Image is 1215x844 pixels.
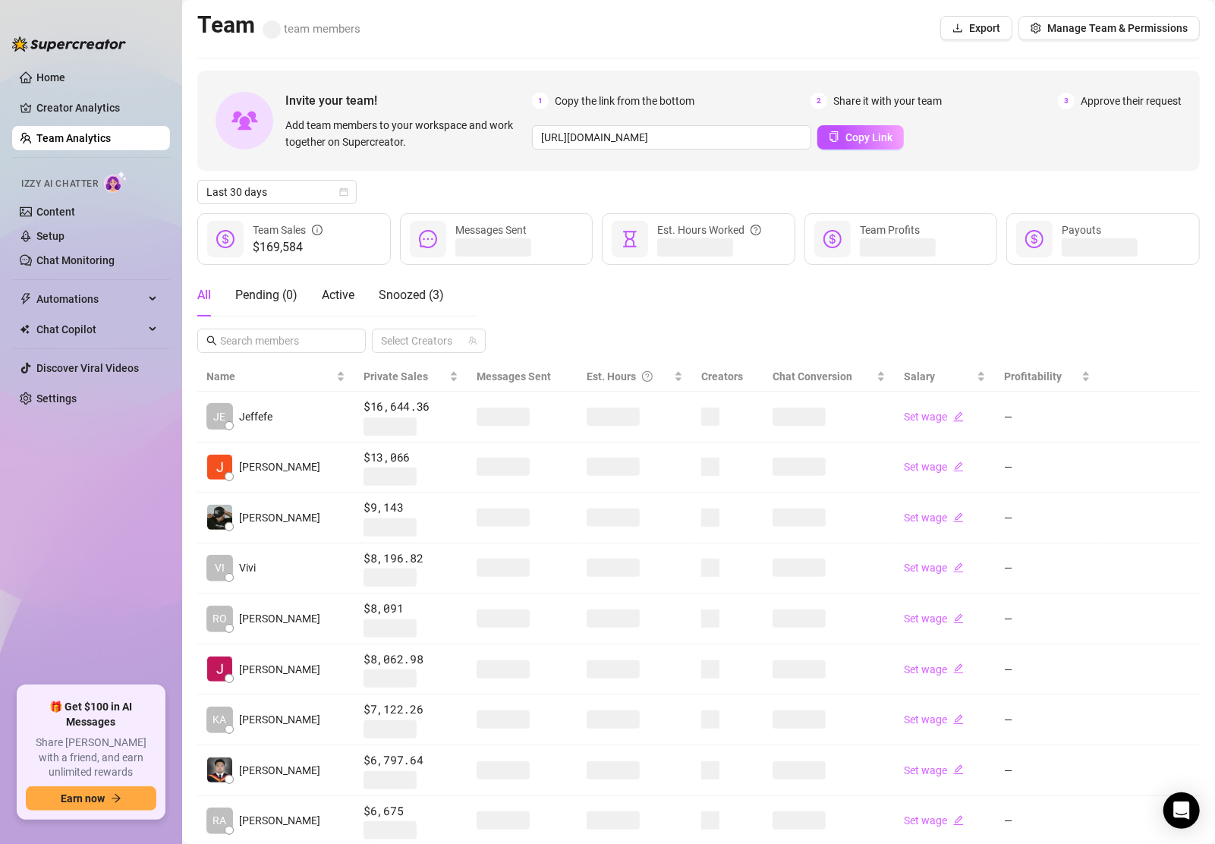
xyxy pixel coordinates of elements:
span: info-circle [312,222,323,238]
h2: Team [197,11,360,39]
span: KA [213,711,227,728]
span: Chat Conversion [773,370,852,383]
span: Earn now [61,792,105,805]
span: 🎁 Get $100 in AI Messages [26,700,156,729]
span: thunderbolt [20,293,32,305]
span: Salary [904,370,935,383]
div: Pending ( 0 ) [235,286,297,304]
span: Izzy AI Chatter [21,177,98,191]
span: dollar-circle [823,230,842,248]
button: Copy Link [817,125,904,150]
a: Discover Viral Videos [36,362,139,374]
a: Set wageedit [904,562,964,574]
span: edit [953,613,964,624]
a: Settings [36,392,77,405]
span: hourglass [621,230,639,248]
span: Add team members to your workspace and work together on Supercreator. [285,117,526,150]
span: question-circle [642,368,653,385]
span: edit [953,461,964,472]
span: $6,797.64 [364,751,458,770]
span: $6,675 [364,802,458,820]
img: Josua Escabarte [207,455,232,480]
span: $169,584 [253,238,323,257]
span: 1 [532,93,549,109]
span: edit [953,562,964,573]
span: copy [829,131,839,142]
img: Chat Copilot [20,324,30,335]
span: $16,644.36 [364,398,458,416]
span: dollar-circle [216,230,235,248]
div: Team Sales [253,222,323,238]
span: Name [206,368,333,385]
span: $8,091 [364,600,458,618]
a: Set wageedit [904,411,964,423]
span: Approve their request [1081,93,1182,109]
span: setting [1031,23,1041,33]
td: — [995,644,1100,695]
div: All [197,286,211,304]
span: Vivi [239,559,256,576]
span: edit [953,411,964,422]
span: Active [322,288,354,302]
span: [PERSON_NAME] [239,458,320,475]
span: Copy Link [845,131,892,143]
span: 3 [1058,93,1075,109]
a: Set wageedit [904,613,964,625]
a: Set wageedit [904,663,964,676]
a: Home [36,71,65,83]
img: Jane [207,657,232,682]
a: Set wageedit [904,512,964,524]
span: JE [214,408,226,425]
span: 2 [811,93,827,109]
span: $8,062.98 [364,650,458,669]
span: edit [953,663,964,674]
span: [PERSON_NAME] [239,661,320,678]
span: Chat Copilot [36,317,144,342]
a: Content [36,206,75,218]
td: — [995,543,1100,594]
span: edit [953,764,964,775]
span: RA [213,812,227,829]
a: Chat Monitoring [36,254,115,266]
th: Name [197,362,354,392]
span: Share [PERSON_NAME] with a friend, and earn unlimited rewards [26,735,156,780]
a: Creator Analytics [36,96,158,120]
button: Export [940,16,1012,40]
td: — [995,594,1100,644]
a: Set wageedit [904,713,964,726]
span: Manage Team & Permissions [1047,22,1188,34]
button: Manage Team & Permissions [1018,16,1200,40]
span: Jeffefe [239,408,272,425]
span: Invite your team! [285,91,532,110]
span: Snoozed ( 3 ) [379,288,444,302]
span: arrow-right [111,793,121,804]
span: download [952,23,963,33]
a: Team Analytics [36,132,111,144]
span: Automations [36,287,144,311]
span: [PERSON_NAME] [239,762,320,779]
span: Copy the link from the bottom [555,93,694,109]
span: [PERSON_NAME] [239,509,320,526]
div: Open Intercom Messenger [1163,792,1200,829]
span: $13,066 [364,449,458,467]
span: question-circle [751,222,761,238]
a: Set wageedit [904,764,964,776]
span: $7,122.26 [364,701,458,719]
span: team [468,336,477,345]
td: — [995,493,1100,543]
span: [PERSON_NAME] [239,711,320,728]
img: Kyle Rodriguez [207,757,232,783]
img: Jericko [207,505,232,530]
span: message [419,230,437,248]
span: RO [212,610,227,627]
span: $9,143 [364,499,458,517]
span: [PERSON_NAME] [239,812,320,829]
a: Setup [36,230,65,242]
span: edit [953,815,964,826]
div: Est. Hours Worked [657,222,761,238]
span: Messages Sent [477,370,551,383]
a: Set wageedit [904,814,964,827]
span: Last 30 days [206,181,348,203]
th: Creators [692,362,763,392]
span: Payouts [1062,224,1101,236]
